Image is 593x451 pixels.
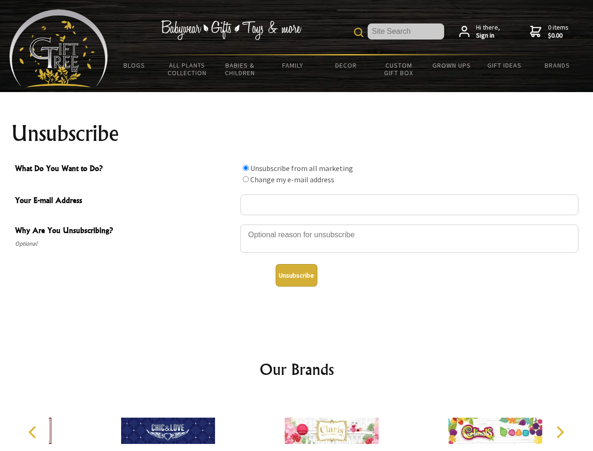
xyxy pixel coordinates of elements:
span: Hi there, [476,23,500,40]
a: Grown Ups [425,55,478,75]
a: 0 items$0.00 [530,23,569,40]
span: What Do You Want to Do? [15,163,236,176]
a: Hi there,Sign in [459,23,500,40]
h1: Unsubscribe [11,122,582,145]
button: Unsubscribe [276,264,317,287]
button: Previous [23,422,44,443]
a: Decor [319,55,372,75]
a: Custom Gift Box [372,55,425,83]
strong: Sign in [476,31,500,40]
img: Babywear - Gifts - Toys & more [161,20,301,40]
a: BLOGS [108,55,161,75]
a: All Plants Collection [161,55,214,83]
span: Your E-mail Address [15,194,236,208]
a: Family [267,55,320,75]
a: Brands [531,55,584,75]
span: Optional [15,238,236,249]
h2: Our Brands [19,358,575,381]
img: Babyware - Gifts - Toys and more... [9,9,108,87]
label: Unsubscribe from all marketing [250,163,353,173]
input: What Do You Want to Do? [243,176,249,182]
input: Site Search [368,23,444,39]
img: product search [354,28,363,37]
input: Your E-mail Address [240,194,578,215]
span: 0 items [548,23,569,40]
label: Change my e-mail address [250,175,334,184]
a: Gift Ideas [478,55,531,75]
strong: $0.00 [548,31,569,40]
span: Why Are You Unsubscribing? [15,225,236,238]
input: What Do You Want to Do? [243,165,249,171]
a: Babies & Children [214,55,267,83]
textarea: Why Are You Unsubscribing? [240,225,578,253]
button: Next [549,422,570,443]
